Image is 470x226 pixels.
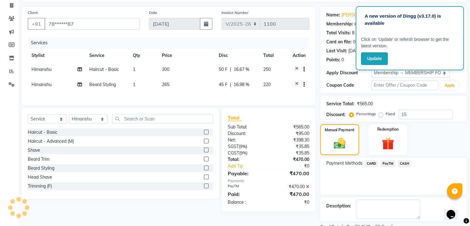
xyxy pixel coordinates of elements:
[32,67,52,72] span: Himanshu
[326,111,345,118] div: Discount:
[276,163,314,169] div: ₹0
[361,36,459,49] p: Click on ‘Update’ or refersh browser to get the latest version.
[330,137,349,150] img: _cash.svg
[234,66,249,73] span: 16.67 %
[223,143,269,150] div: ( )
[326,160,362,167] span: Payment Methods
[215,49,260,63] th: Disc
[341,57,344,63] div: 0
[129,49,158,63] th: Qty
[269,199,314,206] div: ₹0
[44,18,140,30] input: Search by Name/Mobile/Email/Code
[269,143,314,150] div: ₹35.85
[32,82,52,87] span: Himanshu
[269,156,314,163] div: ₹470.00
[228,178,309,184] div: Payments
[222,10,248,15] label: Invoice Number
[371,80,438,90] input: Enter Offer / Coupon Code
[162,67,169,72] span: 300
[326,48,347,54] div: Last Visit:
[158,49,215,63] th: Price
[269,124,314,130] div: ₹565.00
[259,49,289,63] th: Total
[378,136,398,151] img: _gift.svg
[223,124,269,130] div: Sub Total:
[377,127,399,132] label: Redemption
[228,115,242,121] span: Total
[353,39,355,45] div: 0
[223,199,269,206] div: Balance :
[28,10,38,15] label: Client
[28,147,40,154] div: Shave
[28,156,49,163] div: Beard Trim
[133,82,135,87] span: 1
[386,111,395,117] label: Fixed
[269,130,314,137] div: ₹95.00
[223,170,269,177] div: Payable:
[326,57,340,63] div: Points:
[133,67,135,72] span: 1
[28,129,57,136] div: Haircut - Basic
[348,48,362,54] div: [DATE]
[326,30,351,36] div: Total Visits:
[269,190,314,198] div: ₹470.00
[234,81,249,88] span: 16.98 %
[326,39,352,45] div: Card on file:
[112,114,213,124] input: Search or Scan
[263,82,270,87] span: 220
[325,127,354,133] label: Manual Payment
[326,203,351,209] div: Description:
[219,81,227,88] span: 45 F
[28,138,74,145] div: Haircut - Advanced (M)
[352,30,354,36] div: 8
[240,150,246,155] span: 9%
[223,156,269,163] div: Total:
[269,137,314,143] div: ₹398.30
[223,130,269,137] div: Discount:
[326,12,340,18] div: Name:
[289,49,309,63] th: Action
[269,184,314,190] div: ₹470.00
[269,170,314,177] div: ₹470.00
[354,21,383,27] div: end on [DATE]
[398,160,411,167] span: CASH
[326,82,371,89] div: Coupon Code
[223,150,269,156] div: ( )
[223,163,276,169] a: Add Tip
[223,184,269,190] div: PayTM
[223,137,269,143] div: Net:
[326,21,353,27] div: Membership:
[365,13,455,27] p: A new version of Dingg (v3.17.0) is available
[326,70,371,76] div: Apply Discount
[28,49,86,63] th: Stylist
[223,190,269,198] div: Paid:
[357,101,373,107] div: ₹565.00
[380,160,395,167] span: PayTM
[269,150,314,156] div: ₹35.85
[326,101,354,107] div: Service Total:
[86,49,129,63] th: Service
[230,66,231,73] span: |
[356,111,376,117] label: Percentage
[28,37,314,49] div: Services
[89,82,116,87] span: Beard Styling
[28,174,52,180] div: Head Shave
[263,67,270,72] span: 250
[162,82,169,87] span: 265
[365,160,378,167] span: CARD
[341,12,376,18] a: [PERSON_NAME]
[89,67,119,72] span: Haircut - Basic
[228,144,239,149] span: SGST
[361,52,388,65] button: Update
[230,81,231,88] span: |
[28,18,45,30] button: +91
[149,10,157,15] label: Date
[441,81,458,90] button: Apply
[240,144,246,149] span: 9%
[219,66,227,73] span: 50 F
[28,183,52,189] div: Trimming (F)
[228,150,239,156] span: CGST
[28,165,54,172] div: Beard Styling
[444,201,464,220] iframe: chat widget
